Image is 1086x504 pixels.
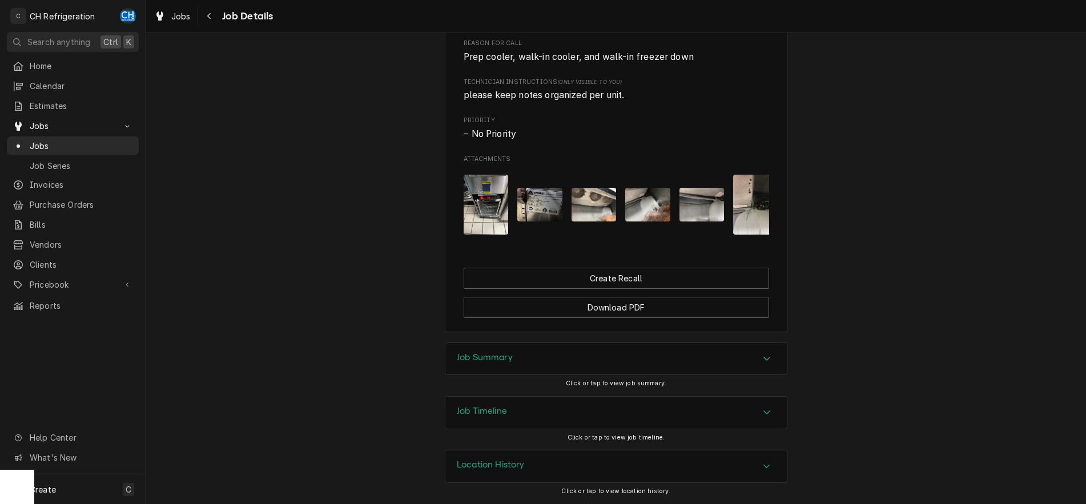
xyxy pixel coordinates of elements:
[30,100,133,112] span: Estimates
[464,268,769,289] div: Button Group Row
[30,300,133,312] span: Reports
[7,32,139,52] button: Search anythingCtrlK
[30,219,133,231] span: Bills
[30,451,132,463] span: What's New
[464,51,694,62] span: Prep cooler, walk-in cooler, and walk-in freezer down
[561,487,670,495] span: Click or tap to view location history.
[464,297,769,318] button: Download PDF
[30,60,133,72] span: Home
[30,259,133,271] span: Clients
[464,175,509,235] img: tALrYqFwSgG7FoF5KusZ
[445,342,787,376] div: Job Summary
[7,255,139,274] a: Clients
[126,483,131,495] span: C
[464,116,769,140] div: Priority
[7,235,139,254] a: Vendors
[7,195,139,214] a: Purchase Orders
[464,78,769,102] div: [object Object]
[7,76,139,95] a: Calendar
[30,10,95,22] div: CH Refrigeration
[445,397,787,429] button: Accordion Details Expand Trigger
[566,380,666,387] span: Click or tap to view job summary.
[572,188,617,221] img: FiqD3xa2Q6WUQepylqQl
[464,127,769,141] div: No Priority
[7,96,139,115] a: Estimates
[10,8,26,24] div: C
[30,485,56,494] span: Create
[464,155,769,164] span: Attachments
[30,179,133,191] span: Invoices
[557,79,622,85] span: (Only Visible to You)
[7,136,139,155] a: Jobs
[30,432,132,443] span: Help Center
[120,8,136,24] div: Chris Hiraga's Avatar
[625,188,670,221] img: vr3bZXENQoGvLpSy6Rue
[445,343,787,375] div: Accordion Header
[733,175,778,235] img: vzvCMCxQFGxtiUwFOfQI
[517,188,562,221] img: 3DvdSkuR5OZKXRfSX4df
[679,188,725,221] img: C6brjkZJQ1WY6C0w5tm2
[464,268,769,289] button: Create Recall
[445,397,787,429] div: Accordion Header
[30,80,133,92] span: Calendar
[30,199,133,211] span: Purchase Orders
[464,78,769,87] span: Technician Instructions
[171,10,191,22] span: Jobs
[464,166,769,244] span: Attachments
[7,275,139,294] a: Go to Pricebook
[445,450,787,482] button: Accordion Details Expand Trigger
[7,57,139,75] a: Home
[219,9,273,24] span: Job Details
[7,156,139,175] a: Job Series
[445,396,787,429] div: Job Timeline
[30,140,133,152] span: Jobs
[120,8,136,24] div: CH
[464,88,769,102] span: [object Object]
[457,459,525,470] h3: Location History
[103,36,118,48] span: Ctrl
[464,90,625,100] span: please keep notes organized per unit.
[464,39,769,48] span: Reason For Call
[30,120,116,132] span: Jobs
[30,160,133,172] span: Job Series
[7,296,139,315] a: Reports
[457,352,513,363] h3: Job Summary
[568,434,665,441] span: Click or tap to view job timeline.
[30,279,116,291] span: Pricebook
[445,343,787,375] button: Accordion Details Expand Trigger
[200,7,219,25] button: Navigate back
[445,450,787,482] div: Accordion Header
[27,36,90,48] span: Search anything
[7,175,139,194] a: Invoices
[464,39,769,63] div: Reason For Call
[445,450,787,483] div: Location History
[464,50,769,64] span: Reason For Call
[464,116,769,125] span: Priority
[457,406,507,417] h3: Job Timeline
[464,127,769,141] span: Priority
[464,289,769,318] div: Button Group Row
[7,215,139,234] a: Bills
[7,428,139,447] a: Go to Help Center
[464,155,769,244] div: Attachments
[30,239,133,251] span: Vendors
[7,116,139,135] a: Go to Jobs
[464,268,769,318] div: Button Group
[150,7,195,26] a: Jobs
[7,448,139,467] a: Go to What's New
[126,36,131,48] span: K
